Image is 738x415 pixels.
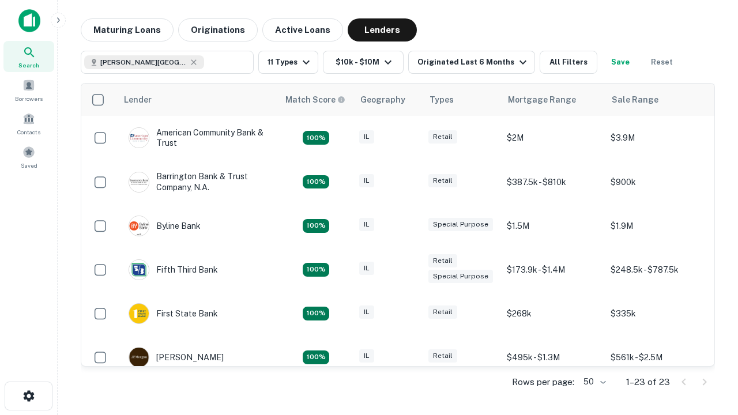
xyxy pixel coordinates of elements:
[605,84,709,116] th: Sale Range
[81,18,174,41] button: Maturing Loans
[428,130,457,144] div: Retail
[605,116,709,160] td: $3.9M
[353,84,423,116] th: Geography
[303,307,329,320] div: Matching Properties: 2, hasApolloMatch: undefined
[508,93,576,107] div: Mortgage Range
[348,18,417,41] button: Lenders
[3,41,54,72] a: Search
[18,61,39,70] span: Search
[117,84,278,116] th: Lender
[303,175,329,189] div: Matching Properties: 3, hasApolloMatch: undefined
[3,108,54,139] a: Contacts
[18,9,40,32] img: capitalize-icon.png
[605,248,709,292] td: $248.5k - $787.5k
[3,141,54,172] a: Saved
[605,204,709,248] td: $1.9M
[303,219,329,233] div: Matching Properties: 2, hasApolloMatch: undefined
[129,216,149,236] img: picture
[605,335,709,379] td: $561k - $2.5M
[360,93,405,107] div: Geography
[579,373,608,390] div: 50
[540,51,597,74] button: All Filters
[303,350,329,364] div: Matching Properties: 3, hasApolloMatch: undefined
[129,304,149,323] img: picture
[303,263,329,277] div: Matching Properties: 2, hasApolloMatch: undefined
[428,254,457,267] div: Retail
[178,18,258,41] button: Originations
[258,51,318,74] button: 11 Types
[129,259,218,280] div: Fifth Third Bank
[3,74,54,105] a: Borrowers
[612,93,658,107] div: Sale Range
[129,127,267,148] div: American Community Bank & Trust
[417,55,530,69] div: Originated Last 6 Months
[423,84,501,116] th: Types
[129,216,201,236] div: Byline Bank
[278,84,353,116] th: Capitalize uses an advanced AI algorithm to match your search with the best lender. The match sco...
[602,51,639,74] button: Save your search to get updates of matches that match your search criteria.
[359,262,374,275] div: IL
[428,349,457,363] div: Retail
[501,248,605,292] td: $173.9k - $1.4M
[680,323,738,378] iframe: Chat Widget
[408,51,535,74] button: Originated Last 6 Months
[626,375,670,389] p: 1–23 of 23
[129,171,267,192] div: Barrington Bank & Trust Company, N.a.
[21,161,37,170] span: Saved
[501,292,605,335] td: $268k
[501,335,605,379] td: $495k - $1.3M
[501,84,605,116] th: Mortgage Range
[100,57,187,67] span: [PERSON_NAME][GEOGRAPHIC_DATA], [GEOGRAPHIC_DATA]
[323,51,404,74] button: $10k - $10M
[359,349,374,363] div: IL
[359,130,374,144] div: IL
[605,292,709,335] td: $335k
[428,305,457,319] div: Retail
[430,93,454,107] div: Types
[285,93,343,106] h6: Match Score
[303,131,329,145] div: Matching Properties: 2, hasApolloMatch: undefined
[129,348,149,367] img: picture
[262,18,343,41] button: Active Loans
[359,305,374,319] div: IL
[512,375,574,389] p: Rows per page:
[605,160,709,203] td: $900k
[643,51,680,74] button: Reset
[129,347,224,368] div: [PERSON_NAME]
[501,116,605,160] td: $2M
[428,174,457,187] div: Retail
[359,174,374,187] div: IL
[17,127,40,137] span: Contacts
[129,128,149,148] img: picture
[501,204,605,248] td: $1.5M
[359,218,374,231] div: IL
[129,303,218,324] div: First State Bank
[129,260,149,280] img: picture
[501,160,605,203] td: $387.5k - $810k
[428,218,493,231] div: Special Purpose
[129,172,149,192] img: picture
[285,93,345,106] div: Capitalize uses an advanced AI algorithm to match your search with the best lender. The match sco...
[15,94,43,103] span: Borrowers
[428,270,493,283] div: Special Purpose
[124,93,152,107] div: Lender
